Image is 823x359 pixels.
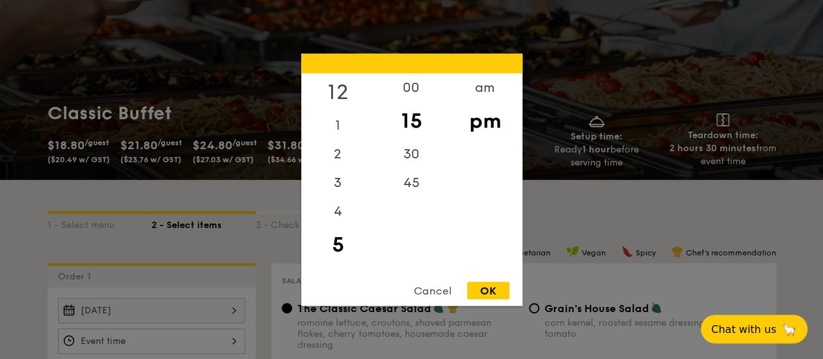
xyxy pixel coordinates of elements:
div: OK [467,281,509,299]
div: Cancel [401,281,465,299]
div: 30 [375,139,448,168]
div: pm [448,102,522,139]
span: Chat with us [711,323,776,336]
div: 5 [301,225,375,263]
div: 6 [301,263,375,292]
button: Chat with us🦙 [701,315,807,343]
div: 4 [301,197,375,225]
div: 1 [301,111,375,139]
div: 00 [375,73,448,102]
div: 15 [375,102,448,139]
span: 🦙 [781,322,797,337]
div: 3 [301,168,375,197]
div: 45 [375,168,448,197]
div: 2 [301,139,375,168]
div: am [448,73,522,102]
div: 12 [301,73,375,111]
